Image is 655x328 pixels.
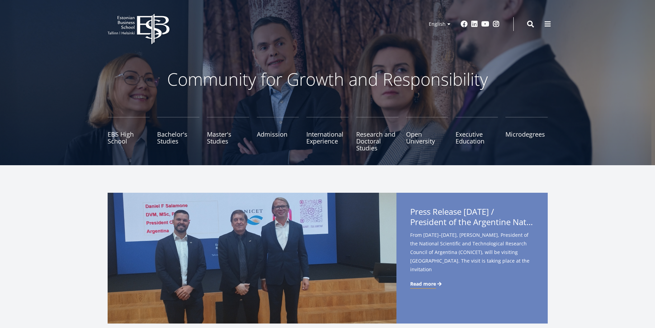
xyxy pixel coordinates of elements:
span: Press Release [DATE] / [410,207,534,229]
a: International Experience [306,117,349,151]
a: Open University [406,117,448,151]
a: Bachelor's Studies [157,117,199,151]
a: Youtube [481,21,489,28]
a: Research and Doctoral Studies [356,117,399,151]
p: Community for Growth and Responsibility [145,69,510,89]
img: a [108,193,396,324]
a: Microdegrees [505,117,548,151]
a: Admission [257,117,299,151]
a: Executive Education [456,117,498,151]
span: From [DATE]–[DATE], [PERSON_NAME], President of the National Scientific and Technological Researc... [410,231,534,285]
a: Instagram [493,21,500,28]
a: Master's Studies [207,117,249,151]
a: Facebook [461,21,468,28]
a: Read more [410,281,443,287]
span: Read more [410,281,436,287]
span: President of the Argentine National Scientific Agency [PERSON_NAME] Visits [GEOGRAPHIC_DATA] [410,217,534,227]
a: Linkedin [471,21,478,28]
a: EBS High School [108,117,150,151]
